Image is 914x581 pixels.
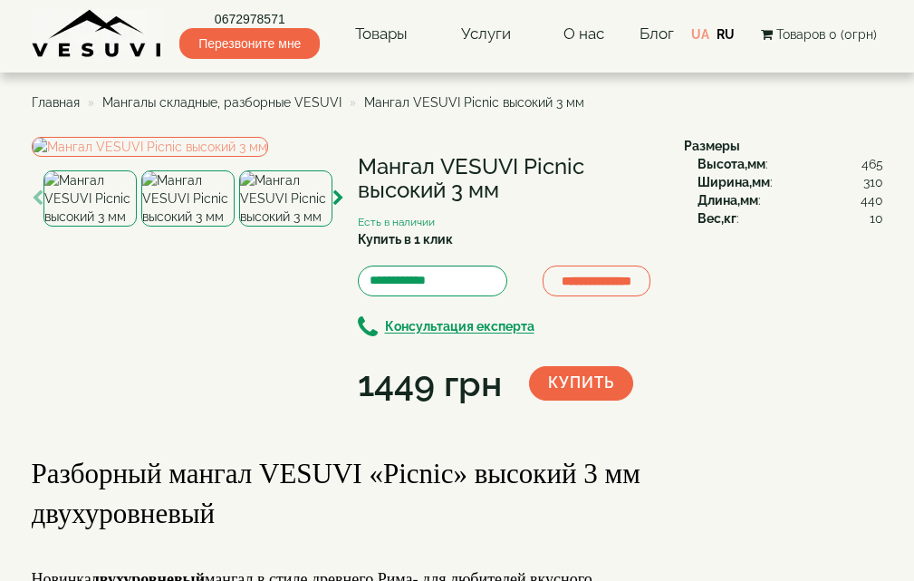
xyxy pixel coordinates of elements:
[861,191,883,209] span: 440
[358,230,453,248] label: Купить в 1 клик
[529,366,633,401] button: Купить
[32,137,268,157] img: Мангал VESUVI Picnic высокий 3 мм
[364,95,584,110] span: Мангал VESUVI Picnic высокий 3 мм
[698,211,736,226] b: Вес,кг
[698,209,883,228] div: :
[684,139,740,153] b: Размеры
[698,155,883,173] div: :
[358,358,502,409] div: 1449 грн
[698,193,758,208] b: Длина,мм
[102,95,342,110] a: Мангалы складные, разборные VESUVI
[698,157,765,171] b: Высота,мм
[698,173,883,191] div: :
[239,170,332,227] img: Мангал VESUVI Picnic высокий 3 мм
[717,27,735,42] a: RU
[337,14,426,55] a: Товары
[755,24,882,44] button: Товаров 0 (0грн)
[545,14,622,55] a: О нас
[43,170,137,227] img: Мангал VESUVI Picnic высокий 3 мм
[443,14,529,55] a: Услуги
[861,155,883,173] span: 465
[385,320,534,334] b: Консультация експерта
[870,209,883,228] span: 10
[691,27,709,42] a: UA
[358,155,657,203] h1: Мангал VESUVI Picnic высокий 3 мм
[179,28,320,59] span: Перезвоните мне
[32,9,163,59] img: Завод VESUVI
[863,173,883,191] span: 310
[32,95,80,110] a: Главная
[141,170,235,227] img: Мангал VESUVI Picnic высокий 3 мм
[776,27,877,42] span: Товаров 0 (0грн)
[32,458,640,529] span: Разборный мангал VESUVI «Picnic» высокий 3 мм двухуровневый
[698,175,770,189] b: Ширина,мм
[640,24,674,43] a: Блог
[698,191,883,209] div: :
[179,10,320,28] a: 0672978571
[358,216,435,228] small: Есть в наличии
